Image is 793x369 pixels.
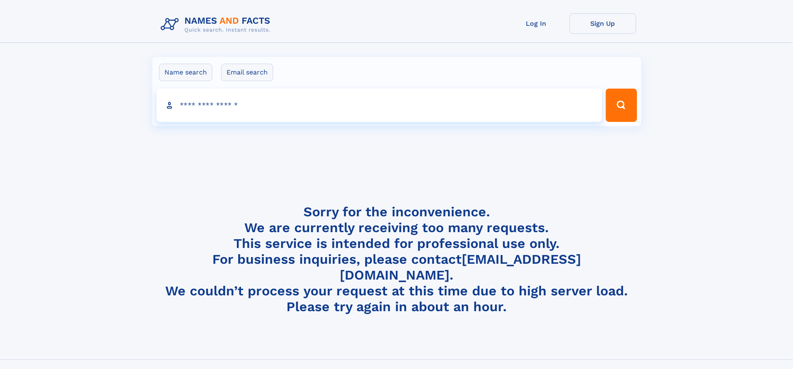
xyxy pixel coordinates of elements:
[606,89,636,122] button: Search Button
[157,13,277,36] img: Logo Names and Facts
[221,64,273,81] label: Email search
[569,13,636,34] a: Sign Up
[157,204,636,315] h4: Sorry for the inconvenience. We are currently receiving too many requests. This service is intend...
[159,64,212,81] label: Name search
[157,89,602,122] input: search input
[340,251,581,283] a: [EMAIL_ADDRESS][DOMAIN_NAME]
[503,13,569,34] a: Log In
